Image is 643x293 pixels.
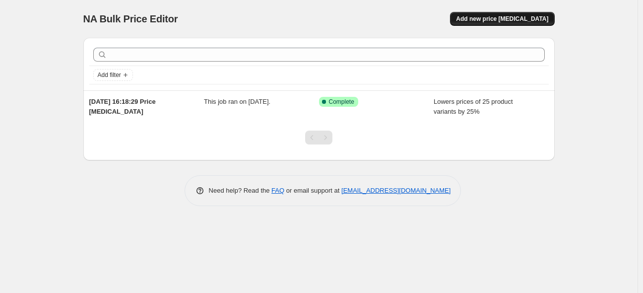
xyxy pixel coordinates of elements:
[284,187,341,194] span: or email support at
[98,71,121,79] span: Add filter
[83,13,178,24] span: NA Bulk Price Editor
[450,12,554,26] button: Add new price [MEDICAL_DATA]
[434,98,513,115] span: Lowers prices of 25 product variants by 25%
[329,98,354,106] span: Complete
[89,98,156,115] span: [DATE] 16:18:29 Price [MEDICAL_DATA]
[209,187,272,194] span: Need help? Read the
[305,131,332,145] nav: Pagination
[271,187,284,194] a: FAQ
[456,15,548,23] span: Add new price [MEDICAL_DATA]
[93,69,133,81] button: Add filter
[341,187,450,194] a: [EMAIL_ADDRESS][DOMAIN_NAME]
[204,98,270,105] span: This job ran on [DATE].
